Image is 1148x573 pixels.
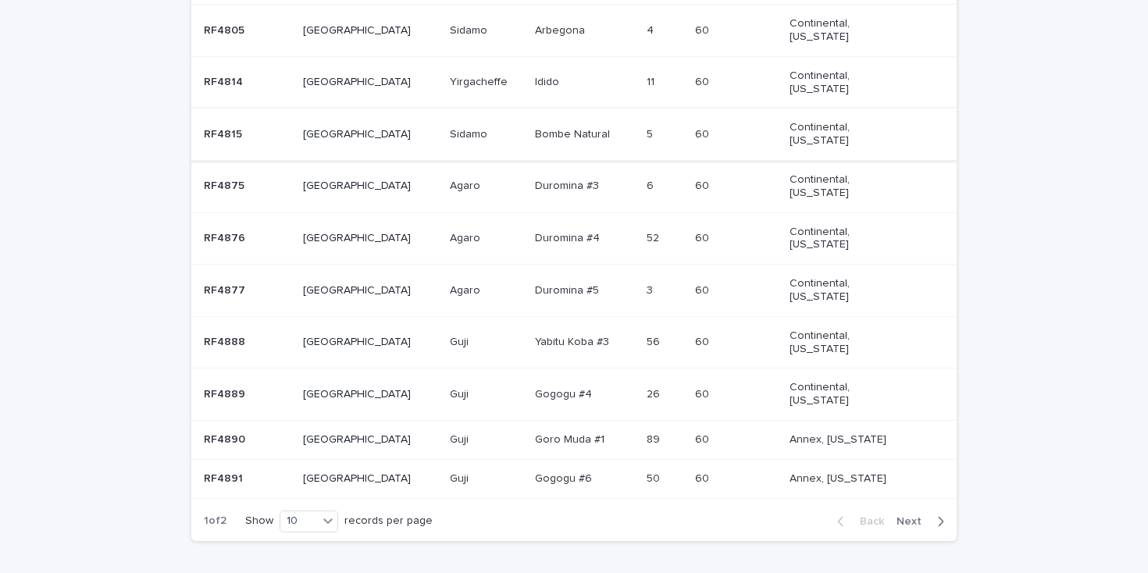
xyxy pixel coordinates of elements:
[695,430,712,447] p: 60
[303,128,415,141] p: [GEOGRAPHIC_DATA]
[535,73,562,89] p: Idido
[191,502,239,540] p: 1 of 2
[535,333,612,349] p: Yabitu Koba #3
[191,56,957,109] tr: RF4814RF4814 [GEOGRAPHIC_DATA]YirgacheffeYirgacheffe IdidoIdido 1111 6060 Continental, [US_STATE]
[191,420,957,459] tr: RF4890RF4890 [GEOGRAPHIC_DATA]GujiGuji Goro Muda #1Goro Muda #1 8989 6060 Annex, [US_STATE]
[695,21,712,37] p: 60
[647,229,662,245] p: 52
[450,176,483,193] p: Agaro
[191,5,957,57] tr: RF4805RF4805 [GEOGRAPHIC_DATA]SidamoSidamo ArbegonaArbegona 44 6060 Continental, [US_STATE]
[647,125,656,141] p: 5
[647,430,663,447] p: 89
[303,232,415,245] p: [GEOGRAPHIC_DATA]
[204,333,248,349] p: RF4888
[191,459,957,498] tr: RF4891RF4891 [GEOGRAPHIC_DATA]GujiGuji Gogogu #6Gogogu #6 5050 6060 Annex, [US_STATE]
[191,368,957,421] tr: RF4889RF4889 [GEOGRAPHIC_DATA]GujiGuji Gogogu #4Gogogu #4 2626 6060 Continental, [US_STATE]
[825,514,890,529] button: Back
[303,336,415,349] p: [GEOGRAPHIC_DATA]
[204,73,246,89] p: RF4814
[695,281,712,297] p: 60
[535,21,588,37] p: Arbegona
[647,469,663,486] p: 50
[450,469,472,486] p: Guji
[535,281,602,297] p: Duromina #5
[204,21,248,37] p: RF4805
[303,472,415,486] p: [GEOGRAPHIC_DATA]
[647,281,656,297] p: 3
[695,125,712,141] p: 60
[647,333,663,349] p: 56
[647,385,663,401] p: 26
[535,430,608,447] p: Goro Muda #1
[204,229,248,245] p: RF4876
[191,316,957,368] tr: RF4888RF4888 [GEOGRAPHIC_DATA]GujiGuji Yabitu Koba #3Yabitu Koba #3 5656 6060 Continental, [US_ST...
[303,388,415,401] p: [GEOGRAPHIC_DATA]
[850,516,884,527] span: Back
[535,385,595,401] p: Gogogu #4
[204,125,245,141] p: RF4815
[897,516,931,527] span: Next
[204,385,248,401] p: RF4889
[450,229,483,245] p: Agaro
[245,514,273,528] p: Show
[303,180,415,193] p: [GEOGRAPHIC_DATA]
[695,229,712,245] p: 60
[204,176,248,193] p: RF4875
[890,514,957,529] button: Next
[695,469,712,486] p: 60
[204,430,248,447] p: RF4890
[280,513,318,529] div: 10
[450,73,511,89] p: Yirgacheffe
[191,160,957,212] tr: RF4875RF4875 [GEOGRAPHIC_DATA]AgaroAgaro Duromina #3Duromina #3 66 6060 Continental, [US_STATE]
[535,176,602,193] p: Duromina #3
[204,469,246,486] p: RF4891
[695,385,712,401] p: 60
[647,21,657,37] p: 4
[695,176,712,193] p: 60
[303,24,415,37] p: [GEOGRAPHIC_DATA]
[303,433,415,447] p: [GEOGRAPHIC_DATA]
[450,385,472,401] p: Guji
[535,125,613,141] p: Bombe Natural
[303,76,415,89] p: [GEOGRAPHIC_DATA]
[344,514,433,528] p: records per page
[647,176,657,193] p: 6
[191,109,957,161] tr: RF4815RF4815 [GEOGRAPHIC_DATA]SidamoSidamo Bombe NaturalBombe Natural 55 6060 Continental, [US_ST...
[535,229,603,245] p: Duromina #4
[450,430,472,447] p: Guji
[191,212,957,265] tr: RF4876RF4876 [GEOGRAPHIC_DATA]AgaroAgaro Duromina #4Duromina #4 5252 6060 Continental, [US_STATE]
[450,125,490,141] p: Sidamo
[450,281,483,297] p: Agaro
[695,333,712,349] p: 60
[647,73,658,89] p: 11
[303,284,415,297] p: [GEOGRAPHIC_DATA]
[450,333,472,349] p: Guji
[695,73,712,89] p: 60
[204,281,248,297] p: RF4877
[450,21,490,37] p: Sidamo
[191,265,957,317] tr: RF4877RF4877 [GEOGRAPHIC_DATA]AgaroAgaro Duromina #5Duromina #5 33 6060 Continental, [US_STATE]
[535,469,595,486] p: Gogogu #6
